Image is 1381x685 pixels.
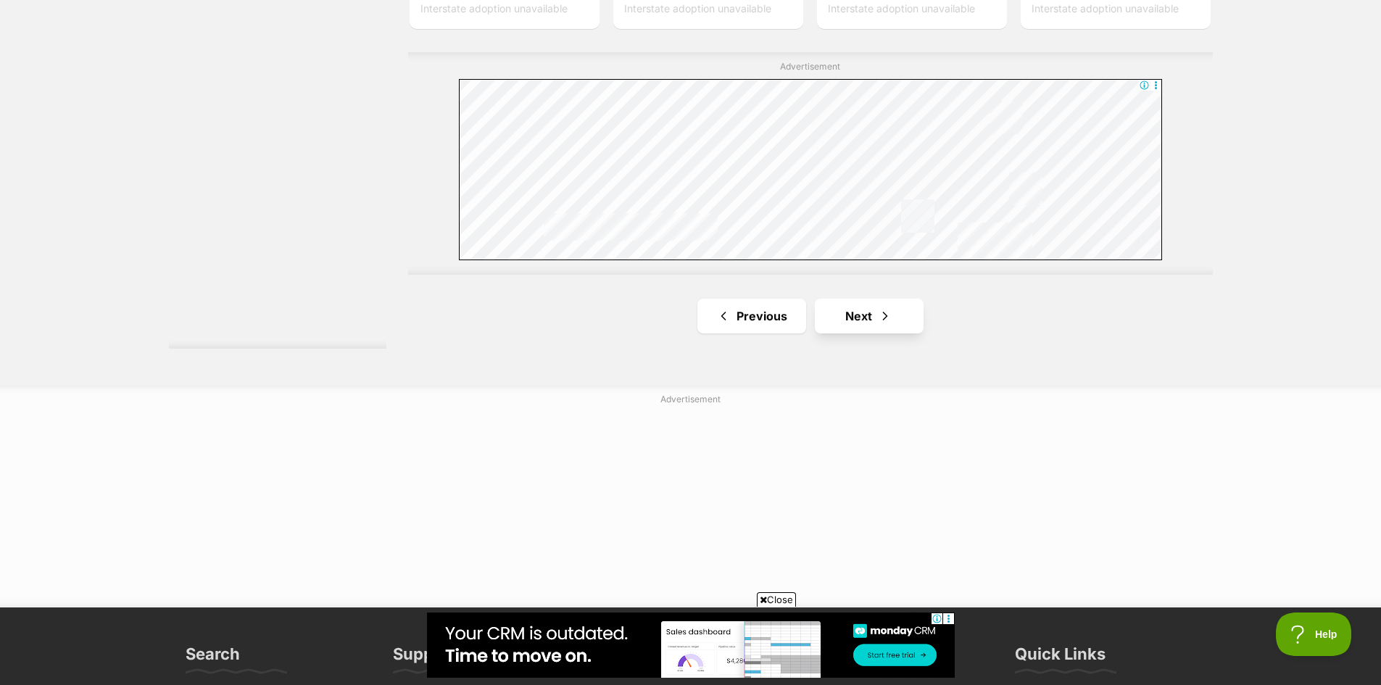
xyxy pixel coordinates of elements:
[815,299,924,333] a: Next page
[1015,644,1106,673] h3: Quick Links
[393,644,456,673] h3: Support
[427,613,955,678] iframe: Advertisement
[697,299,806,333] a: Previous page
[339,412,1042,593] iframe: Advertisement
[624,2,771,14] span: Interstate adoption unavailable
[459,79,1162,260] iframe: Advertisement
[420,2,568,14] span: Interstate adoption unavailable
[408,52,1213,275] div: Advertisement
[1032,2,1179,14] span: Interstate adoption unavailable
[757,592,796,607] span: Close
[408,299,1213,333] nav: Pagination
[828,2,975,14] span: Interstate adoption unavailable
[1276,613,1352,656] iframe: Help Scout Beacon - Open
[186,644,240,673] h3: Search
